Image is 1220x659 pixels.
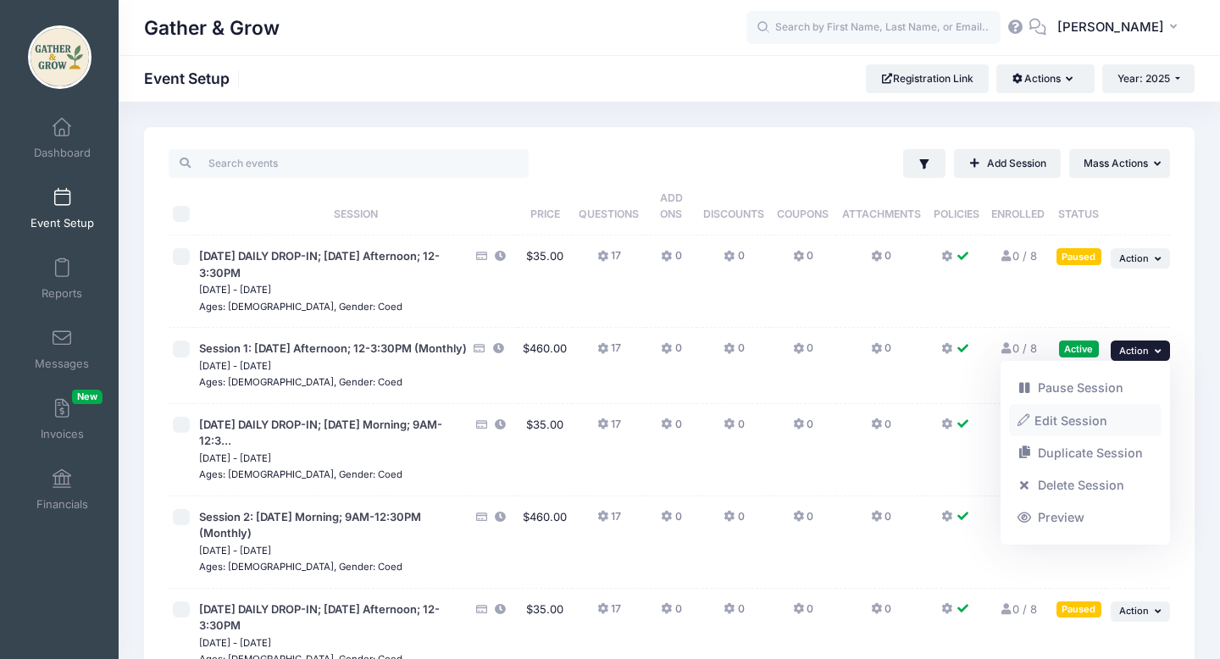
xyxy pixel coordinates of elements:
span: Discounts [703,208,764,220]
button: 0 [724,248,744,273]
button: 0 [793,341,813,365]
a: 0 / 8 [999,510,1037,523]
button: 17 [597,248,621,273]
i: This session is currently scheduled to open registration at 07:00 AM America/New York on 09/03/20... [494,419,507,430]
button: Action [1111,601,1170,622]
button: 0 [793,248,813,273]
span: Action [1119,605,1149,617]
span: Messages [35,357,89,371]
th: Attachments [835,178,928,235]
small: Ages: [DEMOGRAPHIC_DATA], Gender: Coed [199,376,402,388]
button: 0 [871,341,891,365]
a: Registration Link [866,64,989,93]
span: Coupons [777,208,829,220]
button: 17 [597,601,621,626]
a: 0 / 8 [999,602,1037,616]
a: Duplicate Session [1009,437,1162,469]
button: 0 [871,417,891,441]
small: [DATE] - [DATE] [199,637,271,649]
input: Search events [169,149,529,178]
button: [PERSON_NAME] [1046,8,1195,47]
i: Accepting Credit Card Payments [474,604,488,615]
span: Mass Actions [1084,157,1148,169]
span: Action [1119,345,1149,357]
button: 0 [661,417,681,441]
a: Pause Session [1009,372,1162,404]
button: Mass Actions [1069,149,1170,178]
span: Financials [36,497,88,512]
a: Delete Session [1009,469,1162,501]
div: Paused [1056,601,1101,617]
th: Coupons [771,178,835,235]
td: $35.00 [518,404,573,496]
span: [DATE] DAILY DROP-IN; [DATE] Afternoon; 12-3:30PM [199,249,440,280]
span: Session 2: [DATE] Morning; 9AM-12:30PM (Monthly) [199,510,421,540]
a: Event Setup [22,179,103,238]
div: Paused [1056,248,1101,264]
button: 0 [661,341,681,365]
i: Accepting Credit Card Payments [473,343,486,354]
small: Ages: [DEMOGRAPHIC_DATA], Gender: Coed [199,468,402,480]
th: Session [195,178,517,235]
th: Price [518,178,573,235]
th: Status [1051,178,1106,235]
a: Dashboard [22,108,103,168]
button: 0 [871,601,891,626]
td: $460.00 [518,328,573,404]
img: Gather & Grow [28,25,91,89]
td: $460.00 [518,496,573,589]
i: This session is currently scheduled to open registration at 07:00 AM America/New York on 09/01/20... [494,251,507,262]
a: Preview [1009,501,1162,534]
button: 17 [597,509,621,534]
span: [DATE] DAILY DROP-IN; [DATE] Morning; 9AM-12:3... [199,418,442,448]
span: Policies [934,208,979,220]
small: [DATE] - [DATE] [199,545,271,557]
a: Reports [22,249,103,308]
i: This session is currently scheduled to pause registration at 12:00 PM America/New York on 09/08/2... [492,343,506,354]
th: Discounts [697,178,771,235]
a: Add Session [954,149,1061,178]
a: 0 / 8 [999,341,1037,355]
small: Ages: [DEMOGRAPHIC_DATA], Gender: Coed [199,301,402,313]
span: [DATE] DAILY DROP-IN; [DATE] Afternoon; 12-3:30PM [199,602,440,633]
span: Questions [579,208,639,220]
button: 0 [661,509,681,534]
span: Event Setup [30,216,94,230]
th: Policies [927,178,984,235]
button: 0 [793,601,813,626]
button: 0 [724,601,744,626]
span: Dashboard [34,146,91,160]
a: 0 / 8 [999,418,1037,431]
span: [PERSON_NAME] [1057,18,1164,36]
h1: Event Setup [144,69,244,87]
button: 0 [793,417,813,441]
i: Accepting Credit Card Payments [474,512,488,523]
th: Add Ons [646,178,697,235]
button: 17 [597,417,621,441]
span: Add Ons [660,191,683,220]
button: 17 [597,341,621,365]
small: [DATE] - [DATE] [199,360,271,372]
button: Year: 2025 [1102,64,1195,93]
a: Messages [22,319,103,379]
button: 0 [724,509,744,534]
small: [DATE] - [DATE] [199,284,271,296]
button: Action [1111,341,1170,361]
button: Actions [996,64,1094,93]
a: Financials [22,460,103,519]
button: 0 [871,509,891,534]
div: Active [1059,341,1099,357]
span: Action [1119,252,1149,264]
button: 0 [661,601,681,626]
i: This session is currently scheduled to open registration at 07:00 AM America/New York on 09/08/20... [494,604,507,615]
span: Session 1: [DATE] Afternoon; 12-3:30PM (Monthly) [199,341,467,355]
td: $35.00 [518,235,573,328]
button: Action [1111,248,1170,269]
h1: Gather & Grow [144,8,280,47]
small: Ages: [DEMOGRAPHIC_DATA], Gender: Coed [199,561,402,573]
button: 0 [661,248,681,273]
button: 0 [724,417,744,441]
th: Questions [573,178,646,235]
span: Invoices [41,427,84,441]
span: New [72,390,103,404]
